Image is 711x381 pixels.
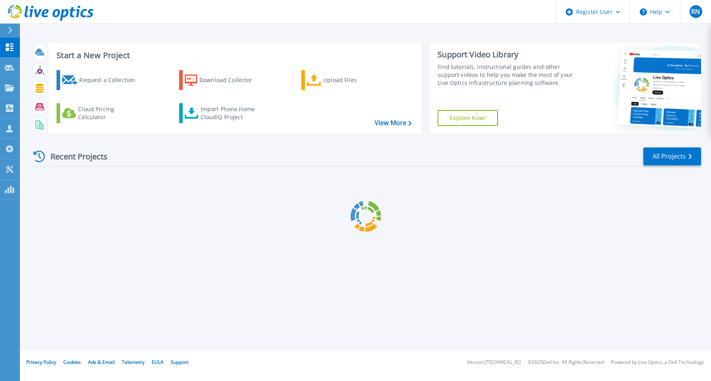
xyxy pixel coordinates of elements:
a: Explore Now! [438,110,498,126]
div: Support Video Library [438,49,575,60]
a: Telemetry [122,359,145,365]
a: Cloud Pricing Calculator [57,103,145,123]
a: Upload Files [301,70,390,90]
h3: Start a New Project [57,51,411,60]
a: EULA [152,359,164,365]
div: Find tutorials, instructional guides and other support videos to help you make the most of your L... [438,63,575,87]
li: Powered by Live Optics, a Dell Technology [611,360,704,365]
div: Recent Projects [31,147,118,166]
a: Support [171,359,188,365]
div: Upload Files [323,72,387,88]
a: Cookies [63,359,81,365]
a: Ads & Email [88,359,115,365]
a: Privacy Policy [26,359,56,365]
div: Import Phone Home CloudIQ Project [201,105,263,121]
li: Version: [TECHNICAL_ID] [467,360,521,365]
a: Request a Collection [57,70,145,90]
span: RN [691,8,700,15]
div: Cloud Pricing Calculator [78,105,142,121]
div: Request a Collection [79,72,143,88]
a: Download Collector [179,70,268,90]
li: © 2025 Dell Inc. All Rights Reserved [528,360,604,365]
div: Download Collector [199,72,263,88]
a: View More [375,119,412,127]
a: All Projects [643,147,701,165]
